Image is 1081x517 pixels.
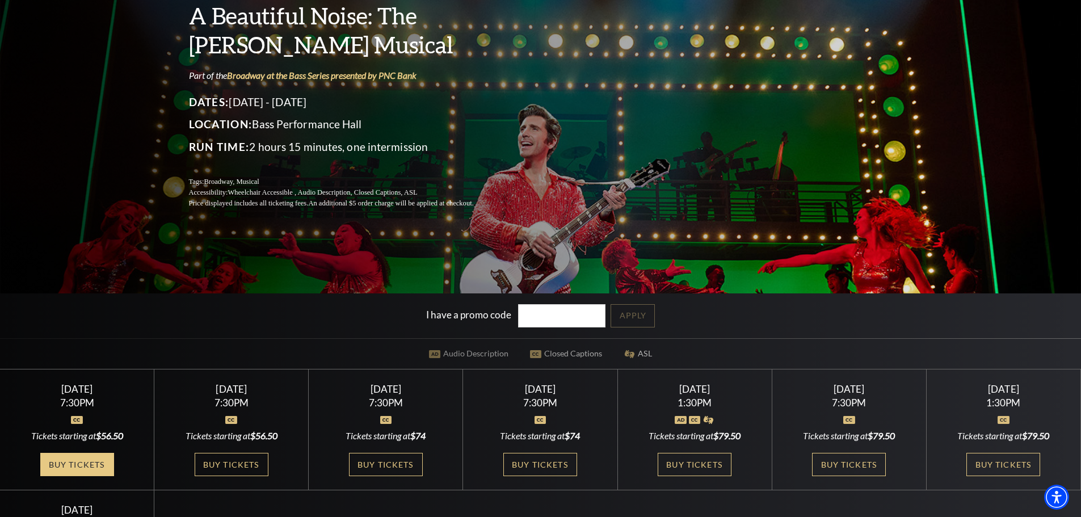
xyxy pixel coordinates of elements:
[565,430,580,441] span: $74
[14,398,141,407] div: 7:30PM
[195,453,268,476] a: Buy Tickets
[477,430,604,442] div: Tickets starting at
[477,383,604,395] div: [DATE]
[14,430,141,442] div: Tickets starting at
[631,383,758,395] div: [DATE]
[631,430,758,442] div: Tickets starting at
[96,430,123,441] span: $56.50
[322,430,449,442] div: Tickets starting at
[189,93,501,111] p: [DATE] - [DATE]
[785,398,912,407] div: 7:30PM
[168,383,295,395] div: [DATE]
[477,398,604,407] div: 7:30PM
[940,383,1067,395] div: [DATE]
[631,398,758,407] div: 1:30PM
[349,453,423,476] a: Buy Tickets
[189,140,250,153] span: Run Time:
[785,430,912,442] div: Tickets starting at
[1022,430,1049,441] span: $79.50
[168,430,295,442] div: Tickets starting at
[189,176,501,187] p: Tags:
[250,430,277,441] span: $56.50
[658,453,731,476] a: Buy Tickets
[189,198,501,209] p: Price displayed includes all ticketing fees.
[940,430,1067,442] div: Tickets starting at
[14,383,141,395] div: [DATE]
[966,453,1040,476] a: Buy Tickets
[227,70,417,81] a: Broadway at the Bass Series presented by PNC Bank - open in a new tab
[189,115,501,133] p: Bass Performance Hall
[228,188,417,196] span: Wheelchair Accessible , Audio Description, Closed Captions, ASL
[322,383,449,395] div: [DATE]
[503,453,577,476] a: Buy Tickets
[308,199,473,207] span: An additional $5 order charge will be applied at checkout.
[322,398,449,407] div: 7:30PM
[410,430,426,441] span: $74
[189,95,229,108] span: Dates:
[785,383,912,395] div: [DATE]
[40,453,114,476] a: Buy Tickets
[1044,485,1069,510] div: Accessibility Menu
[812,453,886,476] a: Buy Tickets
[189,117,253,131] span: Location:
[189,1,501,59] h3: A Beautiful Noise: The [PERSON_NAME] Musical
[189,187,501,198] p: Accessibility:
[14,504,141,516] div: [DATE]
[168,398,295,407] div: 7:30PM
[426,309,511,321] label: I have a promo code
[189,138,501,156] p: 2 hours 15 minutes, one intermission
[713,430,741,441] span: $79.50
[189,69,501,82] p: Part of the
[940,398,1067,407] div: 1:30PM
[204,178,259,186] span: Broadway, Musical
[868,430,895,441] span: $79.50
